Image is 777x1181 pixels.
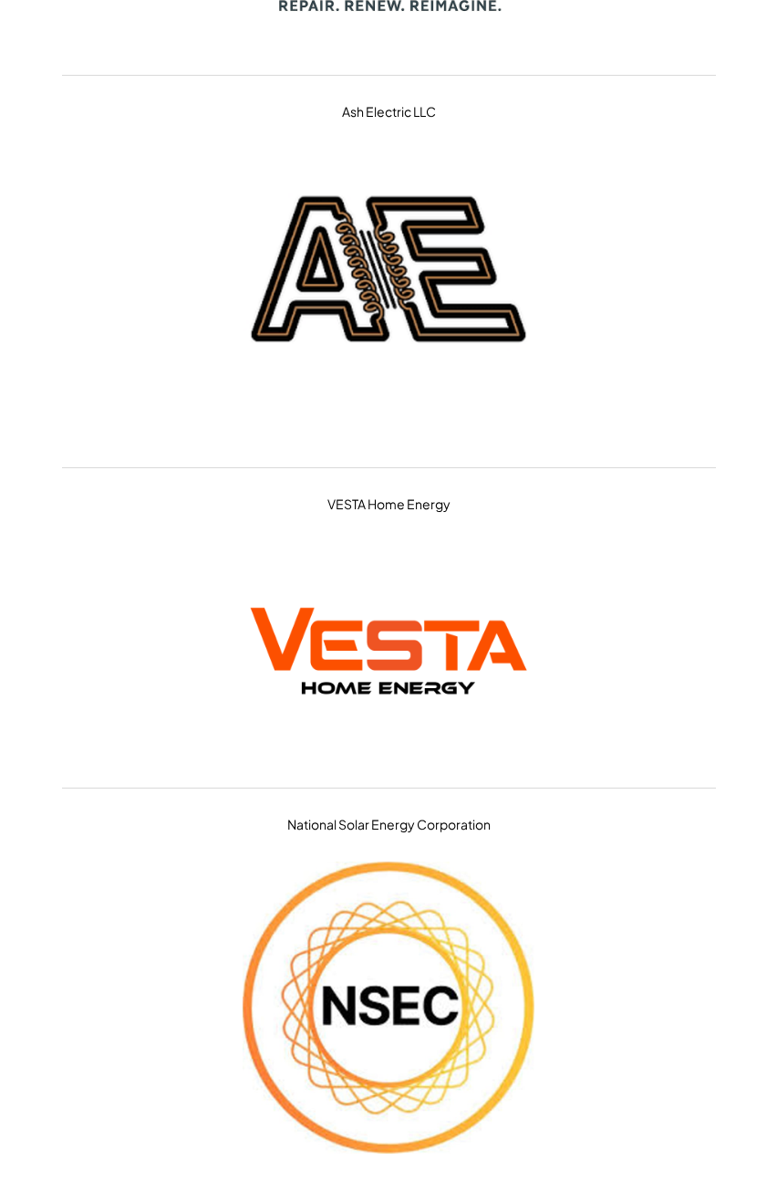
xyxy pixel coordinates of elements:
img: images.jpeg [243,862,534,1154]
div: National Solar Energy Corporation [287,789,491,862]
img: Vesta-logo-padding.webp [243,541,534,760]
div: Ash Electric LLC [342,76,436,149]
img: images.png [243,148,534,440]
div: VESTA Home Energy [327,468,451,541]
